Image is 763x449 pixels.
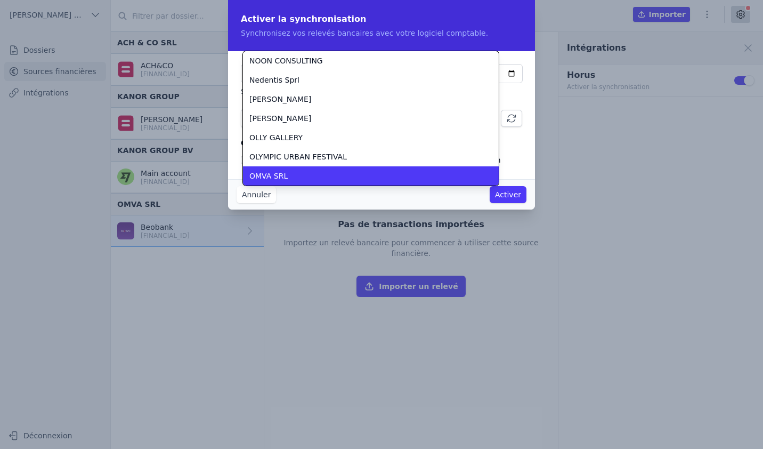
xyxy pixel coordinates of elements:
[249,94,311,105] span: [PERSON_NAME]
[249,171,288,181] span: OMVA SRL
[249,132,303,143] span: OLLY GALLERY
[249,75,299,85] span: Nedentis Sprl
[249,55,323,66] span: NOON CONSULTING
[249,151,347,162] span: OLYMPIC URBAN FESTIVAL
[249,113,311,124] span: [PERSON_NAME]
